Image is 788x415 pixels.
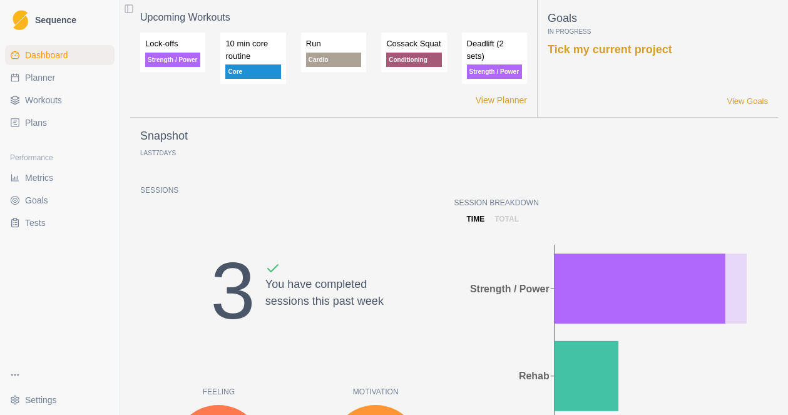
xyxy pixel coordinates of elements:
span: Planner [25,71,55,84]
p: Core [225,64,280,79]
p: Goals [548,10,768,27]
div: 3 [211,231,255,351]
tspan: Strength / Power [469,284,549,294]
span: Sequence [35,16,76,24]
p: Cossack Squat [386,38,441,50]
span: Goals [25,194,48,207]
a: Planner [5,68,115,88]
img: Logo [13,10,28,31]
p: Lock-offs [145,38,200,50]
span: Tests [25,217,46,229]
p: time [467,213,485,225]
p: Session Breakdown [454,197,769,208]
p: Snapshot [140,128,188,145]
a: View Goals [727,95,768,108]
span: 7 [156,150,160,156]
p: 10 min core routine [225,38,280,62]
a: Plans [5,113,115,133]
p: Upcoming Workouts [140,10,527,25]
p: Conditioning [386,53,441,67]
p: Strength / Power [467,64,522,79]
p: Cardio [306,53,361,67]
div: Performance [5,148,115,168]
p: Sessions [140,185,454,196]
a: View Planner [476,94,527,107]
p: In Progress [548,27,768,36]
a: Tick my current project [548,43,672,56]
tspan: Rehab [519,371,550,382]
a: Tests [5,213,115,233]
p: Feeling [140,386,297,397]
button: Settings [5,390,115,410]
a: LogoSequence [5,5,115,35]
p: Motivation [297,386,454,397]
div: You have completed sessions this past week [265,261,384,351]
p: Last Days [140,150,176,156]
p: Deadlift (2 sets) [467,38,522,62]
a: Workouts [5,90,115,110]
span: Plans [25,116,47,129]
p: Run [306,38,361,50]
a: Goals [5,190,115,210]
p: total [494,213,519,225]
p: Strength / Power [145,53,200,67]
span: Metrics [25,172,53,184]
span: Workouts [25,94,62,106]
a: Metrics [5,168,115,188]
a: Dashboard [5,45,115,65]
span: Dashboard [25,49,68,61]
